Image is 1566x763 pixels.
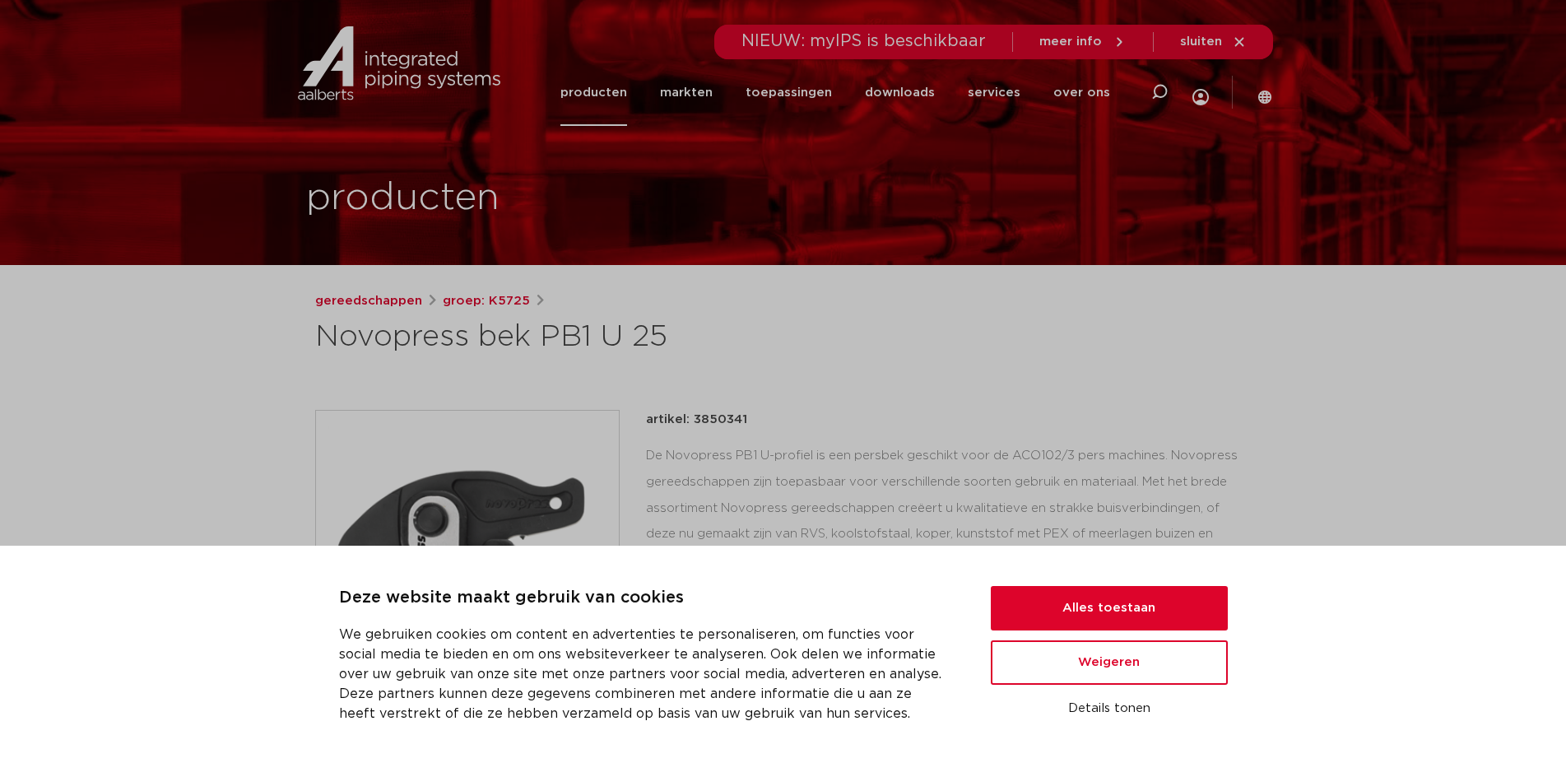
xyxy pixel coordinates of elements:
a: over ons [1053,59,1110,126]
a: meer info [1039,35,1127,49]
a: downloads [865,59,935,126]
a: sluiten [1180,35,1247,49]
img: Product Image for Novopress bek PB1 U 25 [316,411,619,714]
a: markten [660,59,713,126]
button: Details tonen [991,695,1228,723]
button: Weigeren [991,640,1228,685]
h1: producten [306,172,500,225]
a: groep: K5725 [443,291,530,311]
p: Deze website maakt gebruik van cookies [339,585,951,612]
h1: Novopress bek PB1 U 25 [315,318,933,357]
span: NIEUW: myIPS is beschikbaar [741,33,986,49]
a: producten [560,59,627,126]
button: Alles toestaan [991,586,1228,630]
p: artikel: 3850341 [646,410,747,430]
div: De Novopress PB1 U-profiel is een persbek geschikt voor de ACO102/3 pers machines. Novopress gere... [646,443,1252,607]
nav: Menu [560,59,1110,126]
p: We gebruiken cookies om content en advertenties te personaliseren, om functies voor social media ... [339,625,951,723]
a: services [968,59,1020,126]
span: sluiten [1180,35,1222,48]
span: meer info [1039,35,1102,48]
a: toepassingen [746,59,832,126]
div: my IPS [1192,54,1209,131]
a: gereedschappen [315,291,422,311]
